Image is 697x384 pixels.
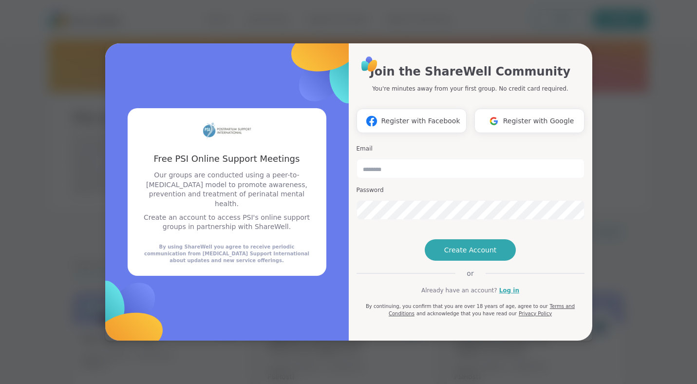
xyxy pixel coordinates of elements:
img: ShareWell Logo [358,53,380,75]
div: By using ShareWell you agree to receive periodic communication from [MEDICAL_DATA] Support Intern... [139,244,315,264]
a: Terms and Conditions [389,304,575,316]
button: Create Account [425,239,516,261]
span: Create Account [444,245,497,255]
h1: Join the ShareWell Community [370,63,570,80]
span: Register with Facebook [381,116,460,126]
a: Privacy Policy [519,311,552,316]
button: Register with Facebook [357,109,467,133]
button: Register with Google [474,109,584,133]
span: By continuing, you confirm that you are over 18 years of age, agree to our [366,304,548,309]
h3: Email [357,145,584,153]
p: Our groups are conducted using a peer-to-[MEDICAL_DATA] model to promote awareness, prevention an... [139,171,315,209]
a: Log in [499,286,519,295]
p: Create an account to access PSI's online support groups in partnership with ShareWell. [139,213,315,232]
span: or [455,269,485,278]
img: partner logo [203,120,251,141]
h3: Free PSI Online Support Meetings [139,153,315,165]
span: Register with Google [503,116,574,126]
span: and acknowledge that you have read our [416,311,517,316]
img: ShareWell Logomark [362,112,381,130]
p: You're minutes away from your first group. No credit card required. [372,84,568,93]
img: ShareWell Logomark [485,112,503,130]
span: Already have an account? [421,286,497,295]
h3: Password [357,186,584,194]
